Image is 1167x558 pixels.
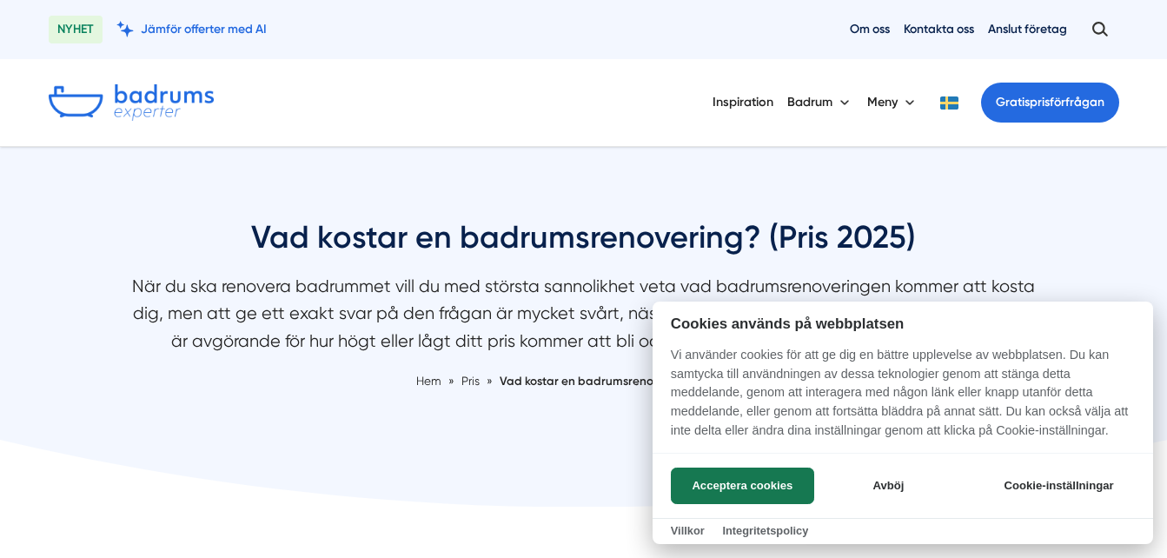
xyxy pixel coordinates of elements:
[671,524,705,537] a: Villkor
[653,316,1153,332] h2: Cookies används på webbplatsen
[819,468,958,504] button: Avböj
[671,468,814,504] button: Acceptera cookies
[653,346,1153,452] p: Vi använder cookies för att ge dig en bättre upplevelse av webbplatsen. Du kan samtycka till anvä...
[983,468,1135,504] button: Cookie-inställningar
[722,524,808,537] a: Integritetspolicy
